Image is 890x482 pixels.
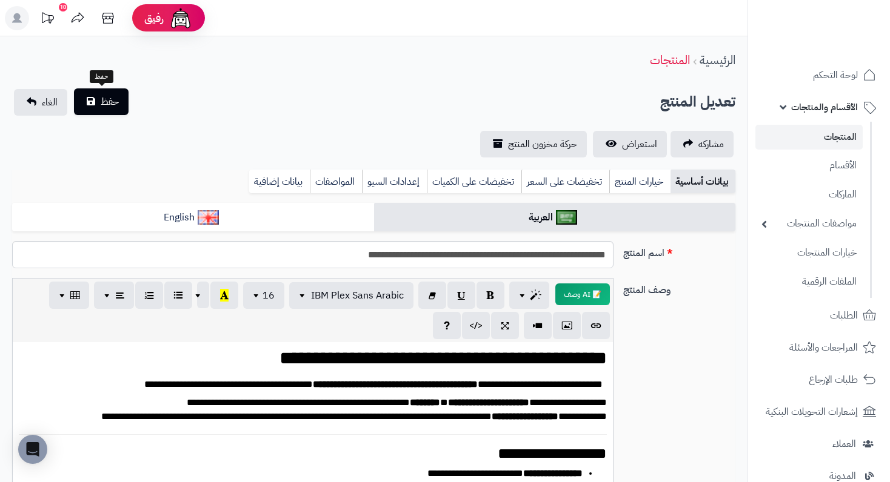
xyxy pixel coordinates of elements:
[555,283,610,305] button: 📝 AI وصف
[755,333,883,362] a: المراجعات والأسئلة
[59,3,67,12] div: 10
[243,282,284,309] button: 16
[755,301,883,330] a: الطلبات
[766,403,858,420] span: إشعارات التحويلات البنكية
[198,210,219,225] img: English
[755,211,863,237] a: مواصفات المنتجات
[289,282,413,309] button: IBM Plex Sans Arabic
[144,11,164,25] span: رفيق
[249,170,310,194] a: بيانات إضافية
[609,170,671,194] a: خيارات المنتج
[830,307,858,324] span: الطلبات
[813,67,858,84] span: لوحة التحكم
[42,95,58,110] span: الغاء
[508,137,577,151] span: حركة مخزون المنتج
[755,125,863,150] a: المنتجات
[671,170,735,194] a: بيانات أساسية
[12,203,374,233] a: English
[374,203,736,233] a: العربية
[671,131,734,157] a: مشاركه
[622,137,657,151] span: استعراض
[556,210,577,225] img: العربية
[169,6,193,30] img: ai-face.png
[593,131,667,157] a: استعراض
[618,278,741,297] label: وصف المنتج
[832,435,856,452] span: العملاء
[755,429,883,458] a: العملاء
[32,6,62,33] a: تحديثات المنصة
[755,269,863,295] a: الملفات الرقمية
[14,89,67,116] a: الغاء
[480,131,587,157] a: حركة مخزون المنتج
[18,435,47,464] div: Open Intercom Messenger
[755,240,863,266] a: خيارات المنتجات
[650,51,690,69] a: المنتجات
[789,339,858,356] span: المراجعات والأسئلة
[263,288,275,303] span: 16
[755,365,883,394] a: طلبات الإرجاع
[755,61,883,90] a: لوحة التحكم
[700,51,735,69] a: الرئيسية
[755,153,863,179] a: الأقسام
[90,70,113,84] div: حفظ
[74,88,129,115] button: حفظ
[427,170,521,194] a: تخفيضات على الكميات
[362,170,427,194] a: إعدادات السيو
[755,397,883,426] a: إشعارات التحويلات البنكية
[311,288,404,303] span: IBM Plex Sans Arabic
[101,94,119,109] span: حفظ
[809,371,858,388] span: طلبات الإرجاع
[755,182,863,208] a: الماركات
[660,90,735,114] h2: تعديل المنتج
[791,99,858,116] span: الأقسام والمنتجات
[698,137,724,151] span: مشاركه
[310,170,362,194] a: المواصفات
[618,241,741,260] label: اسم المنتج
[521,170,609,194] a: تخفيضات على السعر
